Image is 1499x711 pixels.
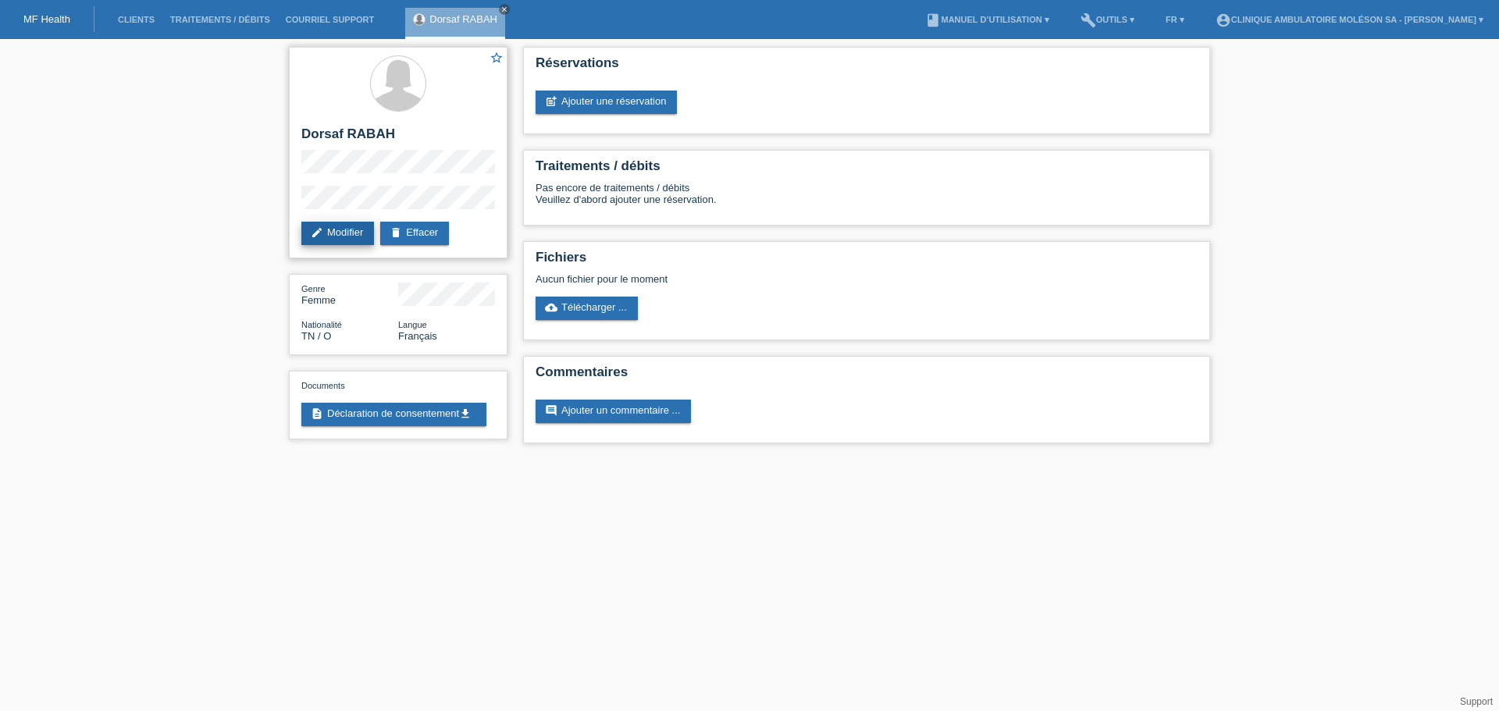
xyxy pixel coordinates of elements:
[1073,15,1142,24] a: buildOutils ▾
[536,400,691,423] a: commentAjouter un commentaire ...
[311,407,323,420] i: description
[536,364,1198,388] h2: Commentaires
[390,226,402,239] i: delete
[1460,696,1493,707] a: Support
[301,283,398,306] div: Femme
[536,55,1198,79] h2: Réservations
[398,320,427,329] span: Langue
[545,404,557,417] i: comment
[110,15,162,24] a: Clients
[301,284,326,293] span: Genre
[536,158,1198,182] h2: Traitements / débits
[301,320,342,329] span: Nationalité
[301,381,345,390] span: Documents
[301,330,331,342] span: Tunisie / O / 03.08.2022
[23,13,70,25] a: MF Health
[925,12,941,28] i: book
[301,403,486,426] a: descriptionDéclaration de consentementget_app
[499,4,510,15] a: close
[545,95,557,108] i: post_add
[536,297,638,320] a: cloud_uploadTélécharger ...
[536,250,1198,273] h2: Fichiers
[1158,15,1192,24] a: FR ▾
[301,126,495,150] h2: Dorsaf RABAH
[536,273,1013,285] div: Aucun fichier pour le moment
[429,13,497,25] a: Dorsaf RABAH
[301,222,374,245] a: editModifier
[1081,12,1096,28] i: build
[536,182,1198,217] div: Pas encore de traitements / débits Veuillez d'abord ajouter une réservation.
[1216,12,1231,28] i: account_circle
[490,51,504,65] i: star_border
[459,407,472,420] i: get_app
[311,226,323,239] i: edit
[490,51,504,67] a: star_border
[545,301,557,314] i: cloud_upload
[1208,15,1491,24] a: account_circleClinique ambulatoire Moléson SA - [PERSON_NAME] ▾
[398,330,437,342] span: Français
[500,5,508,13] i: close
[917,15,1056,24] a: bookManuel d’utilisation ▾
[536,91,677,114] a: post_addAjouter une réservation
[380,222,449,245] a: deleteEffacer
[278,15,382,24] a: Courriel Support
[162,15,278,24] a: Traitements / débits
